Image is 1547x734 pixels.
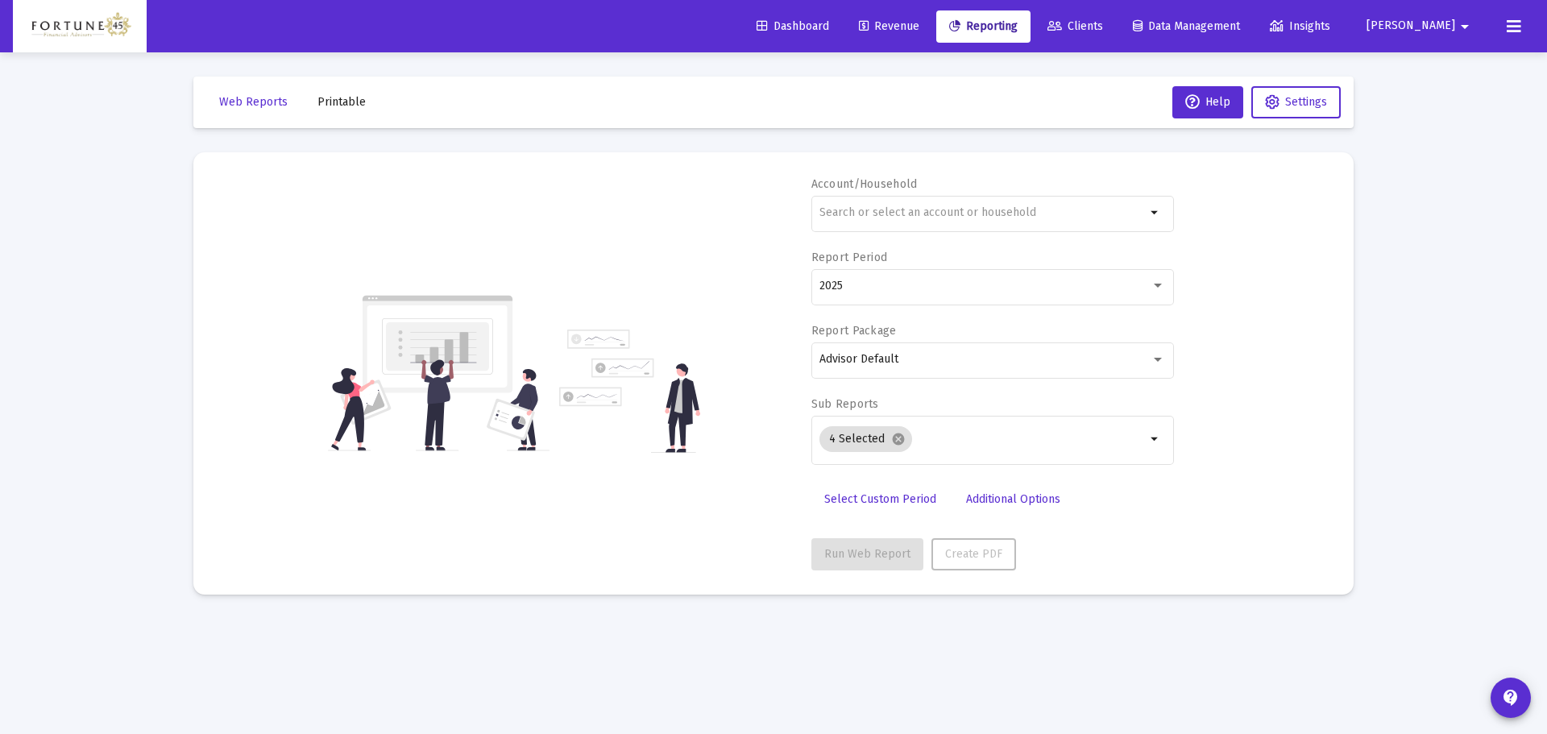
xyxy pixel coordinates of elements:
[824,492,936,506] span: Select Custom Period
[317,95,366,109] span: Printable
[25,10,135,43] img: Dashboard
[966,492,1060,506] span: Additional Options
[811,397,879,411] label: Sub Reports
[1146,429,1165,449] mat-icon: arrow_drop_down
[1035,10,1116,43] a: Clients
[819,206,1146,219] input: Search or select an account or household
[1251,86,1341,118] button: Settings
[1133,19,1240,33] span: Data Management
[1455,10,1474,43] mat-icon: arrow_drop_down
[305,86,379,118] button: Printable
[819,279,843,292] span: 2025
[1185,95,1230,109] span: Help
[1047,19,1103,33] span: Clients
[819,352,898,366] span: Advisor Default
[824,547,910,561] span: Run Web Report
[846,10,932,43] a: Revenue
[949,19,1018,33] span: Reporting
[931,538,1016,570] button: Create PDF
[219,95,288,109] span: Web Reports
[811,251,888,264] label: Report Period
[891,432,906,446] mat-icon: cancel
[1120,10,1253,43] a: Data Management
[945,547,1002,561] span: Create PDF
[811,324,897,338] label: Report Package
[1257,10,1343,43] a: Insights
[1146,203,1165,222] mat-icon: arrow_drop_down
[1270,19,1330,33] span: Insights
[1172,86,1243,118] button: Help
[859,19,919,33] span: Revenue
[1367,19,1455,33] span: [PERSON_NAME]
[819,423,1146,455] mat-chip-list: Selection
[811,538,923,570] button: Run Web Report
[757,19,829,33] span: Dashboard
[936,10,1031,43] a: Reporting
[1285,95,1327,109] span: Settings
[206,86,301,118] button: Web Reports
[1501,688,1520,707] mat-icon: contact_support
[744,10,842,43] a: Dashboard
[328,293,550,453] img: reporting
[811,177,918,191] label: Account/Household
[559,330,700,453] img: reporting-alt
[1347,10,1494,42] button: [PERSON_NAME]
[819,426,912,452] mat-chip: 4 Selected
